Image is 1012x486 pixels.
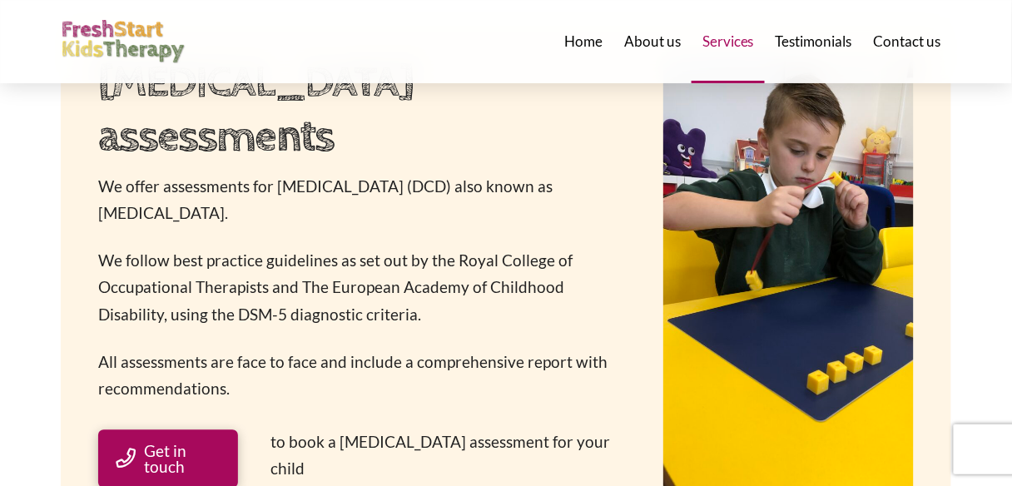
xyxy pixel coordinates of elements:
p: We follow best practice guidelines as set out by the Royal College of Occupational Therapists and... [98,247,632,328]
h2: [MEDICAL_DATA] assessments [98,56,632,164]
span: Contact us [873,34,940,48]
span: Testimonials [776,34,852,48]
div: to book a [MEDICAL_DATA] assessment for your child [270,429,631,483]
span: About us [624,34,681,48]
p: All assessments are face to face and include a comprehensive report with recommendations. [98,349,632,403]
img: FreshStart Kids Therapy logo [61,20,186,64]
span: Home [565,34,603,48]
p: We offer assessments for [MEDICAL_DATA] (DCD) also known as [MEDICAL_DATA]. [98,173,632,227]
span: Get in touch [144,443,221,474]
span: Services [702,34,754,48]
